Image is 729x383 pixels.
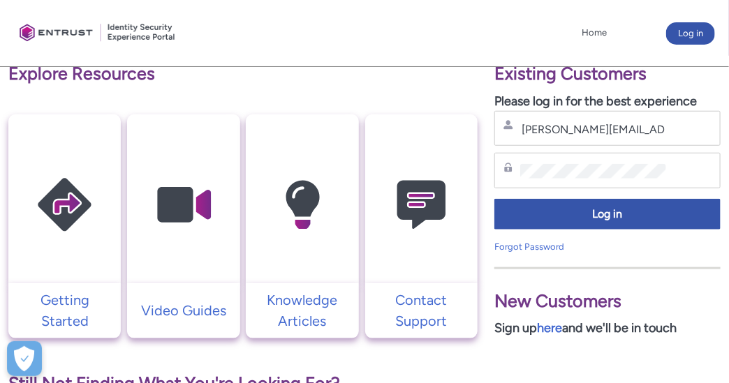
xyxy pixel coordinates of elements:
input: Username [520,122,666,137]
p: Please log in for the best experience [494,92,721,111]
p: Video Guides [134,300,233,321]
p: Explore Resources [8,61,478,87]
img: Knowledge Articles [246,142,358,269]
a: Knowledge Articles [246,290,358,331]
p: New Customers [494,288,721,315]
button: Log in [494,199,721,230]
p: Contact Support [372,290,471,331]
img: Getting Started [8,142,121,269]
img: Video Guides [127,142,240,269]
p: Getting Started [15,290,114,331]
a: Video Guides [127,300,240,321]
a: Forgot Password [494,241,564,252]
a: Contact Support [365,290,478,331]
p: Sign up and we'll be in touch [494,319,721,338]
button: Log in [666,22,715,45]
div: Cookie Preferences [7,341,42,376]
span: Log in [503,206,712,223]
a: Home [578,22,610,43]
a: here [537,320,562,336]
a: Getting Started [8,290,121,331]
p: Knowledge Articles [253,290,351,331]
button: Open Preferences [7,341,42,376]
p: Existing Customers [494,61,721,87]
img: Contact Support [365,142,478,269]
